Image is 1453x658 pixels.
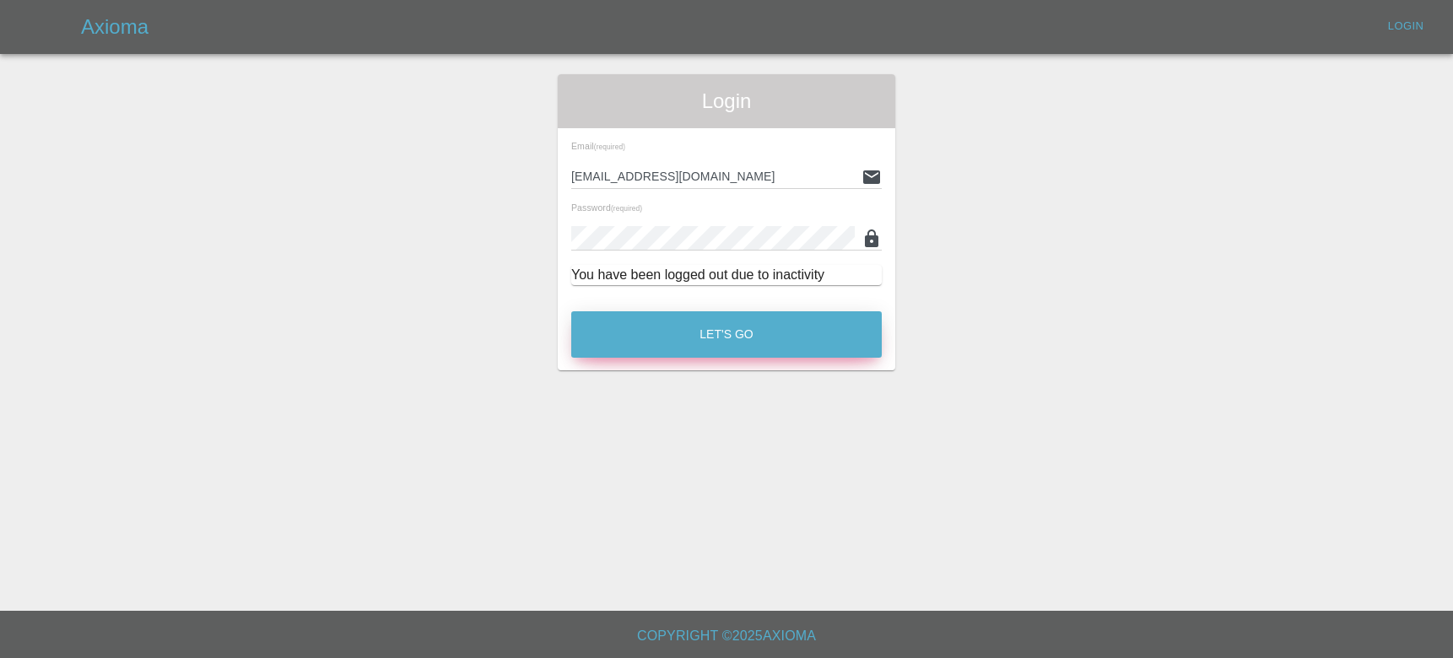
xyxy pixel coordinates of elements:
span: Login [571,88,882,115]
h6: Copyright © 2025 Axioma [14,624,1439,648]
a: Login [1379,13,1433,40]
span: Password [571,202,642,213]
h5: Axioma [81,13,149,40]
button: Let's Go [571,311,882,358]
small: (required) [594,143,625,151]
span: Email [571,141,625,151]
div: You have been logged out due to inactivity [571,265,882,285]
small: (required) [611,205,642,213]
